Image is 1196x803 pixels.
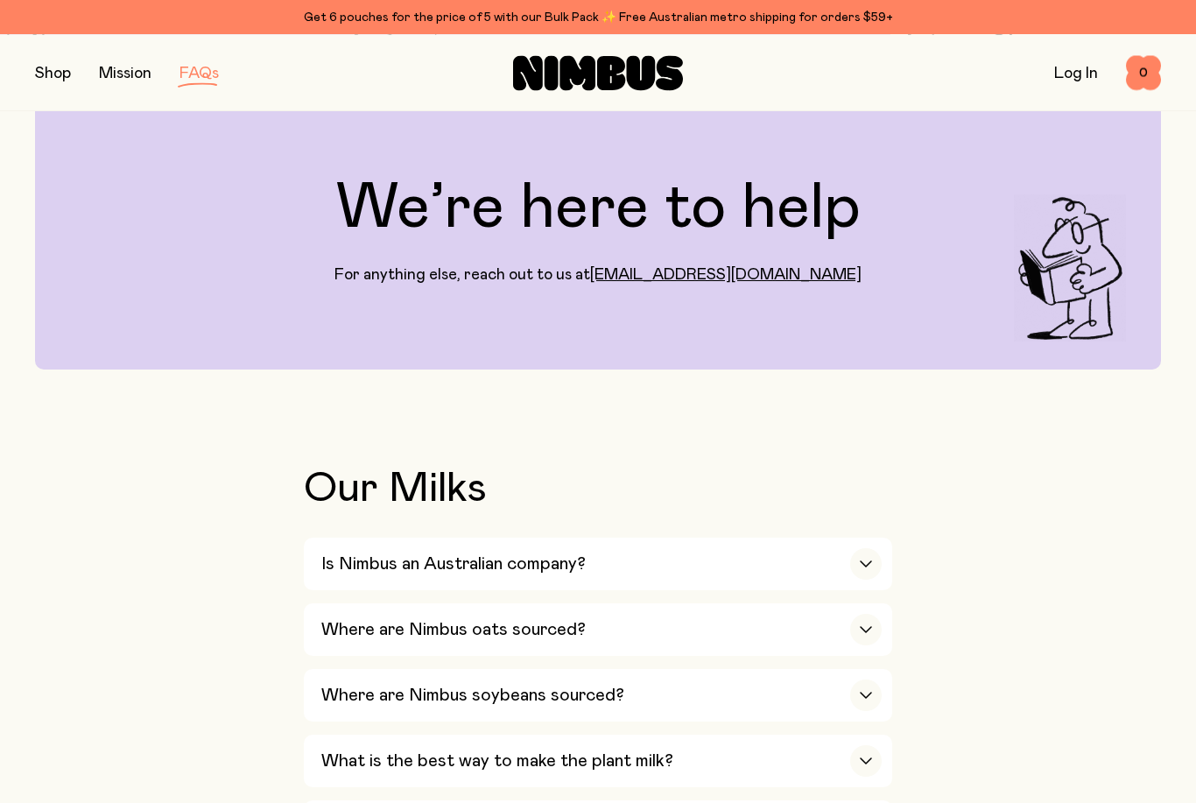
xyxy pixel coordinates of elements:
a: FAQs [179,66,219,81]
div: Get 6 pouches for the price of 5 with our Bulk Pack ✨ Free Australian metro shipping for orders $59+ [35,7,1161,28]
h2: Our Milks [304,468,892,511]
p: For anything else, reach out to us at [334,265,862,286]
h1: We’re here to help [336,178,861,241]
h3: Is Nimbus an Australian company? [321,554,586,575]
button: Where are Nimbus soybeans sourced? [304,670,892,722]
a: [EMAIL_ADDRESS][DOMAIN_NAME] [590,268,862,284]
button: Where are Nimbus oats sourced? [304,604,892,657]
h3: Where are Nimbus oats sourced? [321,620,586,641]
button: Is Nimbus an Australian company? [304,539,892,591]
h3: Where are Nimbus soybeans sourced? [321,686,624,707]
button: 0 [1126,56,1161,91]
button: What is the best way to make the plant milk? [304,736,892,788]
a: Log In [1054,66,1098,81]
a: Mission [99,66,151,81]
h3: What is the best way to make the plant milk? [321,751,673,772]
